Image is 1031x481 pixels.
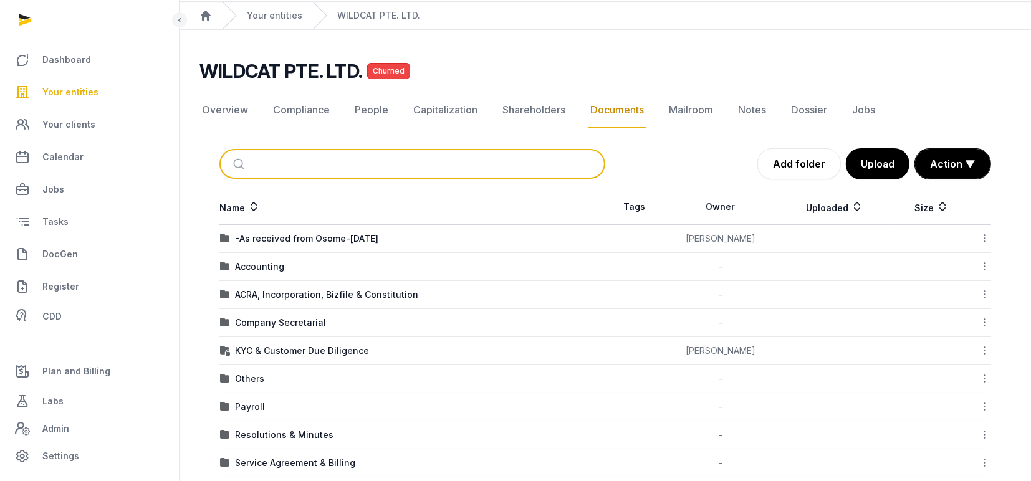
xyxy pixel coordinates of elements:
img: folder.svg [220,262,230,272]
img: folder.svg [220,290,230,300]
a: CDD [10,304,169,329]
div: ACRA, Incorporation, Bizfile & Constitution [235,288,418,301]
a: Your entities [247,9,302,22]
div: -As received from Osome-[DATE] [235,232,378,245]
a: DocGen [10,239,169,269]
span: Labs [42,394,64,409]
img: folder.svg [220,458,230,468]
a: Capitalization [411,92,480,128]
span: Admin [42,421,69,436]
th: Tags [605,189,664,225]
img: folder.svg [220,374,230,384]
h2: WILDCAT PTE. LTD. [199,60,362,82]
img: folder.svg [220,234,230,244]
td: [PERSON_NAME] [664,225,777,253]
a: Tasks [10,207,169,237]
div: Accounting [235,260,284,273]
a: People [352,92,391,128]
a: Your clients [10,110,169,140]
td: - [664,449,777,477]
a: Calendar [10,142,169,172]
span: CDD [42,309,62,324]
a: Dossier [789,92,830,128]
div: Resolutions & Minutes [235,429,333,441]
a: Dashboard [10,45,169,75]
td: - [664,421,777,449]
div: Service Agreement & Billing [235,457,355,469]
span: Register [42,279,79,294]
a: Compliance [271,92,332,128]
th: Name [219,189,605,225]
a: Add folder [757,148,841,179]
button: Upload [846,148,909,179]
div: KYC & Customer Due Diligence [235,345,369,357]
div: Others [235,373,264,385]
img: folder.svg [220,402,230,412]
img: folder.svg [220,430,230,440]
a: Documents [588,92,646,128]
nav: Tabs [199,92,1011,128]
th: Owner [664,189,777,225]
span: Churned [367,63,410,79]
a: WILDCAT PTE. LTD. [337,9,420,22]
span: Settings [42,449,79,464]
th: Size [893,189,971,225]
td: - [664,393,777,421]
span: Your clients [42,117,95,132]
img: folder.svg [220,318,230,328]
td: - [664,253,777,281]
span: Plan and Billing [42,364,110,379]
th: Uploaded [777,189,893,225]
a: Settings [10,441,169,471]
a: Register [10,272,169,302]
img: folder-locked-icon.svg [220,346,230,356]
td: - [664,309,777,337]
button: Action ▼ [915,149,990,179]
a: Notes [736,92,769,128]
nav: Breadcrumb [180,2,1031,30]
span: DocGen [42,247,78,262]
span: Jobs [42,182,64,197]
a: Overview [199,92,251,128]
button: Submit [226,150,255,178]
div: Company Secretarial [235,317,326,329]
a: Mailroom [666,92,716,128]
a: Plan and Billing [10,356,169,386]
a: Shareholders [500,92,568,128]
a: Jobs [850,92,878,128]
a: Admin [10,416,169,441]
span: Dashboard [42,52,91,67]
span: Calendar [42,150,84,164]
td: - [664,365,777,393]
div: Payroll [235,401,265,413]
td: [PERSON_NAME] [664,337,777,365]
a: Jobs [10,174,169,204]
span: Tasks [42,214,69,229]
td: - [664,281,777,309]
a: Your entities [10,77,169,107]
a: Labs [10,386,169,416]
span: Your entities [42,85,98,100]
